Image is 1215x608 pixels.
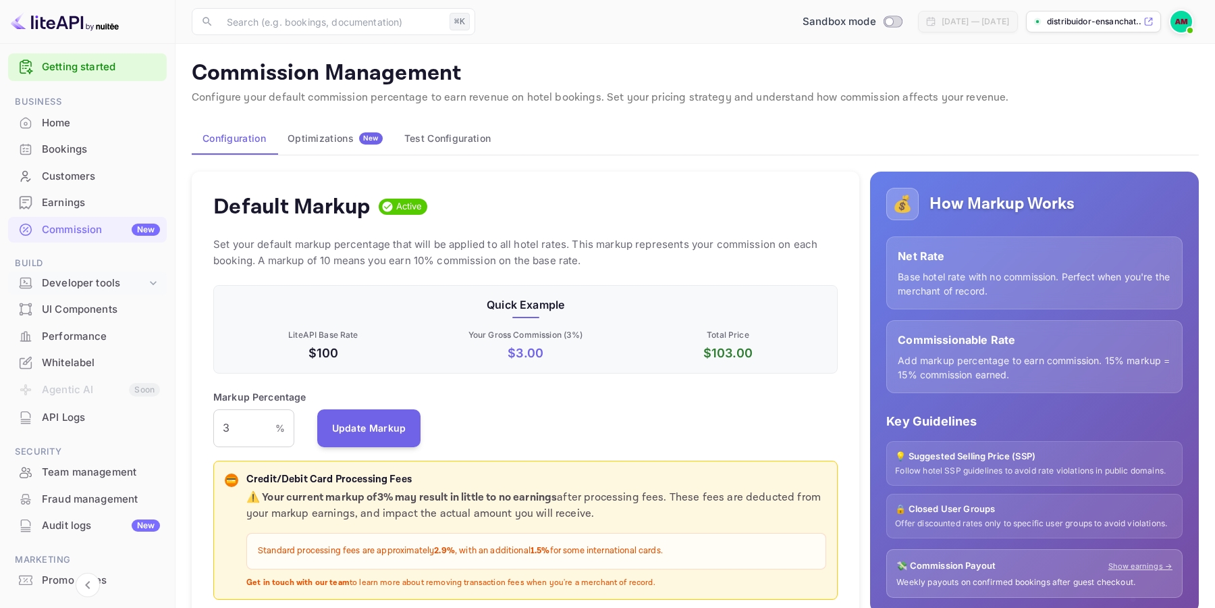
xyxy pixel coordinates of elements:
[8,567,167,592] a: Promo codes
[8,405,167,430] a: API Logs
[8,256,167,271] span: Build
[246,490,826,522] p: after processing fees. These fees are deducted from your markup earnings, and impact the actual a...
[359,134,383,143] span: New
[42,169,160,184] div: Customers
[132,520,160,532] div: New
[288,132,383,145] div: Optimizations
[8,459,167,486] div: Team management
[42,59,160,75] a: Getting started
[8,567,167,594] div: Promo codes
[8,136,167,163] div: Bookings
[42,355,160,371] div: Whitelabel
[8,350,167,375] a: Whitelabel
[895,503,1174,516] p: 🔒 Closed User Groups
[42,222,160,238] div: Commission
[246,490,557,505] strong: ⚠️ Your current markup of 3 % may result in little to no earnings
[42,116,160,131] div: Home
[8,272,167,295] div: Developer tools
[8,513,167,538] a: Audit logsNew
[896,559,996,573] p: 💸 Commission Payout
[8,163,167,190] div: Customers
[226,474,236,486] p: 💳
[192,90,1199,106] p: Configure your default commission percentage to earn revenue on hotel bookings. Set your pricing ...
[213,390,306,404] p: Markup Percentage
[1170,11,1192,32] img: Alicia Morales
[898,270,1171,298] p: Base hotel rate with no commission. Perfect when you're the merchant of record.
[898,248,1171,264] p: Net Rate
[394,122,502,155] button: Test Configuration
[450,13,470,30] div: ⌘K
[8,445,167,459] span: Security
[8,553,167,567] span: Marketing
[427,329,624,341] p: Your Gross Commission ( 3 %)
[246,578,350,588] strong: Get in touch with our team
[898,332,1171,348] p: Commissionable Rate
[213,193,371,220] h4: Default Markup
[42,410,160,426] div: API Logs
[246,578,826,589] p: to learn more about removing transaction fees when you're a merchant of record.
[427,344,624,362] p: $ 3.00
[8,190,167,216] div: Earnings
[192,60,1199,87] p: Commission Management
[246,472,826,488] p: Credit/Debit Card Processing Fees
[42,518,160,534] div: Audit logs
[8,459,167,484] a: Team management
[8,190,167,215] a: Earnings
[8,217,167,243] div: CommissionNew
[8,95,167,109] span: Business
[8,163,167,188] a: Customers
[896,577,1172,588] p: Weekly payouts on confirmed bookings after guest checkout.
[630,344,827,362] p: $ 103.00
[898,353,1171,382] p: Add markup percentage to earn commission. 15% markup = 15% commission earned.
[8,486,167,513] div: Fraud management
[797,14,907,30] div: Switch to Production mode
[192,122,277,155] button: Configuration
[42,573,160,588] div: Promo codes
[42,195,160,211] div: Earnings
[8,297,167,323] div: UI Components
[895,518,1174,530] p: Offer discounted rates only to specific user groups to avoid violations.
[892,192,913,216] p: 💰
[213,409,275,447] input: 0
[42,142,160,157] div: Bookings
[8,53,167,81] div: Getting started
[76,573,100,597] button: Collapse navigation
[132,224,160,236] div: New
[42,465,160,480] div: Team management
[895,465,1174,477] p: Follow hotel SSP guidelines to avoid rate violations in public domains.
[213,236,838,269] p: Set your default markup percentage that will be applied to all hotel rates. This markup represent...
[8,297,167,322] a: UI Components
[391,200,428,213] span: Active
[531,545,550,557] strong: 1.5%
[8,486,167,511] a: Fraud management
[225,329,422,341] p: LiteAPI Base Rate
[8,324,167,349] a: Performance
[219,8,444,35] input: Search (e.g. bookings, documentation)
[8,217,167,242] a: CommissionNew
[42,492,160,507] div: Fraud management
[434,545,455,557] strong: 2.9%
[630,329,827,341] p: Total Price
[258,544,815,558] p: Standard processing fees are approximately , with an additional for some international cards.
[8,324,167,350] div: Performance
[11,11,119,32] img: LiteAPI logo
[803,14,876,30] span: Sandbox mode
[8,110,167,136] div: Home
[895,450,1174,463] p: 💡 Suggested Selling Price (SSP)
[275,421,285,435] p: %
[8,513,167,539] div: Audit logsNew
[1047,16,1141,28] p: distribuidor-ensanchat...
[42,276,146,291] div: Developer tools
[317,409,421,447] button: Update Markup
[225,344,422,362] p: $100
[8,136,167,161] a: Bookings
[1108,561,1172,572] a: Show earnings →
[8,110,167,135] a: Home
[929,193,1075,215] h5: How Markup Works
[942,16,1009,28] div: [DATE] — [DATE]
[8,405,167,431] div: API Logs
[42,302,160,318] div: UI Components
[886,412,1183,430] p: Key Guidelines
[8,350,167,376] div: Whitelabel
[225,297,826,313] p: Quick Example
